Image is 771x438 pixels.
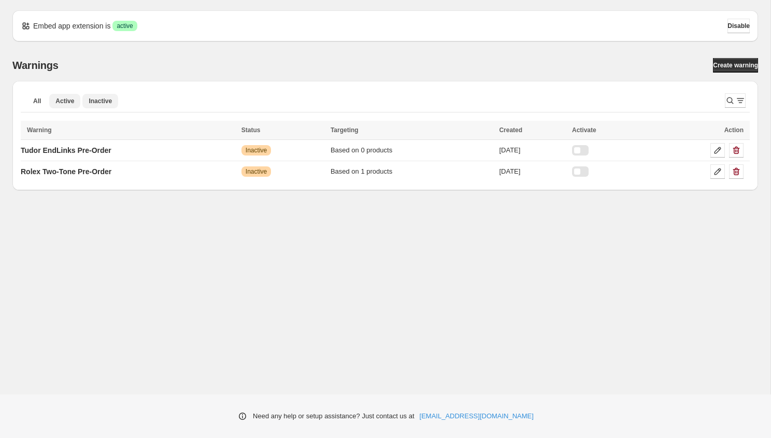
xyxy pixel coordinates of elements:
span: Targeting [331,126,359,134]
span: Disable [727,22,750,30]
p: Tudor EndLinks Pre-Order [21,145,111,156]
span: Warning [27,126,52,134]
span: Active [55,97,74,105]
span: Inactive [246,146,267,154]
h2: Warnings [12,59,59,72]
span: active [117,22,133,30]
p: Embed app extension is [33,21,110,31]
button: Search and filter results [725,93,746,108]
button: Disable [727,19,750,33]
span: Activate [572,126,596,134]
span: Created [499,126,522,134]
span: All [33,97,41,105]
p: Rolex Two-Tone Pre-Order [21,166,111,177]
div: Based on 1 products [331,166,493,177]
span: Status [241,126,261,134]
a: Create warning [713,58,758,73]
a: Rolex Two-Tone Pre-Order [21,163,111,180]
a: [EMAIL_ADDRESS][DOMAIN_NAME] [420,411,534,421]
span: Action [724,126,744,134]
div: [DATE] [499,166,566,177]
a: Tudor EndLinks Pre-Order [21,142,111,159]
span: Create warning [713,61,758,69]
span: Inactive [246,167,267,176]
div: [DATE] [499,145,566,156]
div: Based on 0 products [331,145,493,156]
span: Inactive [89,97,112,105]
